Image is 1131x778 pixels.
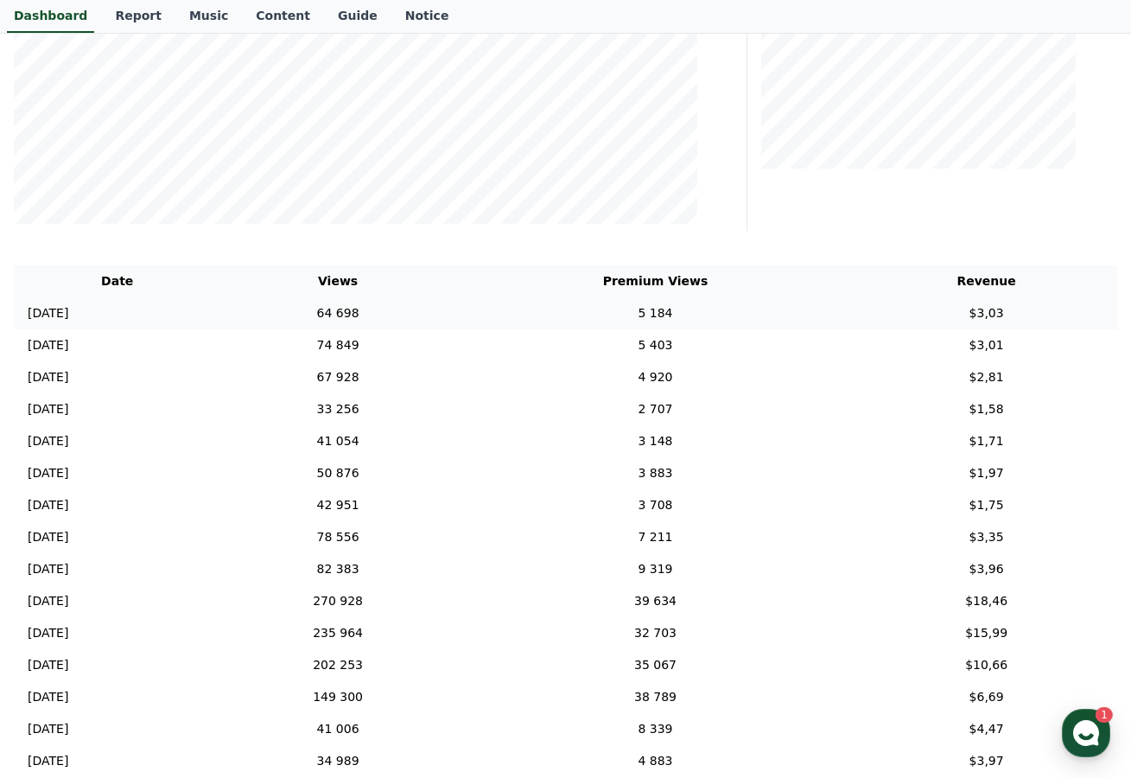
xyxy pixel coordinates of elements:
[220,649,454,681] td: 202 253
[455,617,856,649] td: 32 703
[855,329,1117,361] td: $3,01
[28,304,68,322] p: [DATE]
[220,521,454,553] td: 78 556
[28,368,68,386] p: [DATE]
[455,361,856,393] td: 4 920
[455,681,856,713] td: 38 789
[28,336,68,354] p: [DATE]
[855,681,1117,713] td: $6,69
[855,585,1117,617] td: $18,46
[220,265,454,297] th: Views
[28,560,68,578] p: [DATE]
[455,329,856,361] td: 5 403
[455,649,856,681] td: 35 067
[220,489,454,521] td: 42 951
[220,425,454,457] td: 41 054
[220,745,454,777] td: 34 989
[256,574,298,588] span: Settings
[855,553,1117,585] td: $3,96
[855,521,1117,553] td: $3,35
[28,752,68,770] p: [DATE]
[220,457,454,489] td: 50 876
[455,265,856,297] th: Premium Views
[855,425,1117,457] td: $1,71
[28,592,68,610] p: [DATE]
[455,393,856,425] td: 2 707
[455,521,856,553] td: 7 211
[455,553,856,585] td: 9 319
[28,688,68,706] p: [DATE]
[455,425,856,457] td: 3 148
[855,489,1117,521] td: $1,75
[855,649,1117,681] td: $10,66
[455,457,856,489] td: 3 883
[28,656,68,674] p: [DATE]
[28,400,68,418] p: [DATE]
[28,720,68,738] p: [DATE]
[114,548,223,591] a: 1Messages
[175,547,181,561] span: 1
[855,745,1117,777] td: $3,97
[220,553,454,585] td: 82 383
[855,297,1117,329] td: $3,03
[223,548,332,591] a: Settings
[855,617,1117,649] td: $15,99
[455,297,856,329] td: 5 184
[455,585,856,617] td: 39 634
[28,624,68,642] p: [DATE]
[855,361,1117,393] td: $2,81
[44,574,74,588] span: Home
[143,575,194,589] span: Messages
[28,464,68,482] p: [DATE]
[28,528,68,546] p: [DATE]
[855,713,1117,745] td: $4,47
[220,361,454,393] td: 67 928
[855,265,1117,297] th: Revenue
[28,496,68,514] p: [DATE]
[855,393,1117,425] td: $1,58
[220,329,454,361] td: 74 849
[455,489,856,521] td: 3 708
[220,617,454,649] td: 235 964
[220,681,454,713] td: 149 300
[455,745,856,777] td: 4 883
[14,265,220,297] th: Date
[220,585,454,617] td: 270 928
[455,713,856,745] td: 8 339
[28,432,68,450] p: [DATE]
[5,548,114,591] a: Home
[220,713,454,745] td: 41 006
[220,297,454,329] td: 64 698
[220,393,454,425] td: 33 256
[855,457,1117,489] td: $1,97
